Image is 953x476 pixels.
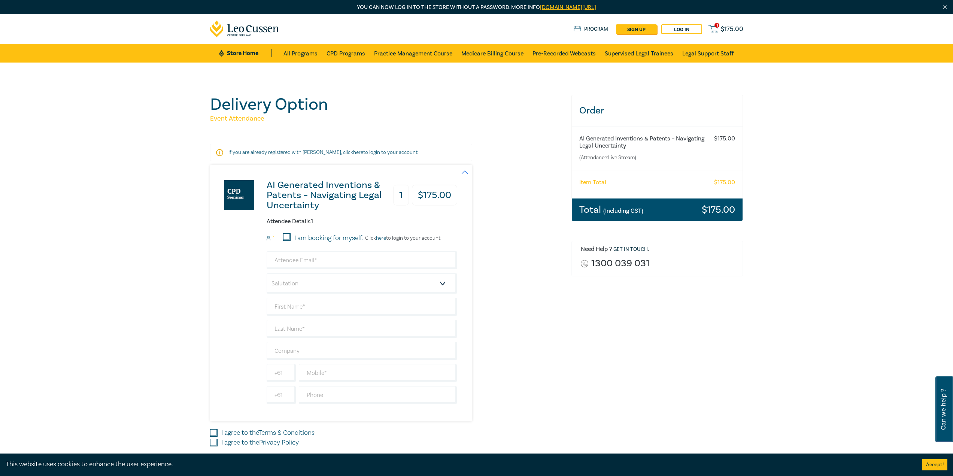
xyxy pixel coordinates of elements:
[267,251,457,269] input: Attendee Email*
[6,460,911,469] div: This website uses cookies to enhance the user experience.
[940,381,947,438] span: Can we help ?
[393,185,409,206] h3: 1
[219,49,271,57] a: Store Home
[299,386,457,404] input: Phone
[572,95,743,126] h3: Order
[267,180,390,210] h3: AI Generated Inventions & Patents – Navigating Legal Uncertainty
[591,258,650,269] a: 1300 039 031
[376,235,386,242] a: here
[461,44,523,63] a: Medicare Billing Course
[942,4,948,10] img: Close
[613,246,648,253] a: Get in touch
[221,428,315,438] label: I agree to the
[228,149,454,156] p: If you are already registered with [PERSON_NAME], click to login to your account
[299,364,457,382] input: Mobile*
[267,298,457,316] input: First Name*
[267,386,296,404] input: +61
[714,23,719,28] span: 1
[616,24,657,34] a: sign up
[353,149,363,156] a: here
[267,320,457,338] input: Last Name*
[363,235,441,241] p: Click to login to your account.
[267,364,296,382] input: +61
[221,438,299,448] label: I agree to the
[581,246,737,253] h6: Need Help ? .
[714,135,735,142] h6: $ 175.00
[258,428,315,437] a: Terms & Conditions
[714,179,735,186] h6: $ 175.00
[574,25,608,33] a: Program
[579,135,705,149] h6: AI Generated Inventions & Patents – Navigating Legal Uncertainty
[721,25,743,33] span: $ 175.00
[294,233,363,243] label: I am booking for myself.
[412,185,457,206] h3: $ 175.00
[579,154,705,161] small: (Attendance: Live Stream )
[259,438,299,447] a: Privacy Policy
[603,207,643,215] small: (Including GST)
[532,44,596,63] a: Pre-Recorded Webcasts
[922,459,947,470] button: Accept cookies
[210,114,562,123] h5: Event Attendance
[605,44,673,63] a: Supervised Legal Trainees
[210,3,743,12] p: You can now log in to the store without a password. More info
[374,44,452,63] a: Practice Management Course
[661,24,702,34] a: Log in
[283,44,318,63] a: All Programs
[702,205,735,215] h3: $ 175.00
[327,44,365,63] a: CPD Programs
[210,95,562,114] h1: Delivery Option
[579,179,606,186] h6: Item Total
[579,205,643,215] h3: Total
[682,44,734,63] a: Legal Support Staff
[273,236,274,241] small: 1
[224,180,254,210] img: AI Generated Inventions & Patents – Navigating Legal Uncertainty
[540,4,596,11] a: [DOMAIN_NAME][URL]
[267,342,457,360] input: Company
[267,218,457,225] h6: Attendee Details 1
